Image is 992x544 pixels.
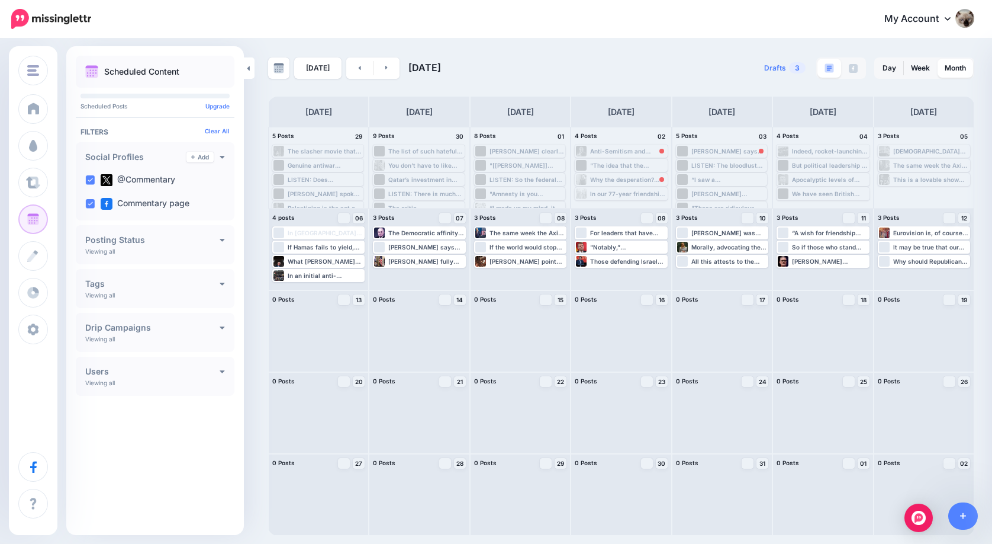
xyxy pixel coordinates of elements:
[904,504,933,532] div: Open Intercom Messenger
[474,459,497,466] span: 0 Posts
[575,214,597,221] span: 3 Posts
[777,459,799,466] span: 0 Posts
[555,131,566,142] h4: 01
[777,132,799,139] span: 4 Posts
[777,296,799,303] span: 0 Posts
[101,198,189,210] label: Commentary page
[85,292,115,299] p: Viewing all
[872,5,974,34] a: My Account
[186,152,214,162] a: Add
[858,131,869,142] h4: 04
[85,248,115,255] p: Viewing all
[958,213,970,223] a: 12
[288,229,363,236] div: In [GEOGRAPHIC_DATA], scapegoating the [DEMOGRAPHIC_DATA] for your country’s problems can get ver...
[590,190,666,197] div: In our 77-year friendship we never had anything resembling a serious argument. Neither in all tha...
[11,9,91,29] img: Missinglettr
[288,204,362,212] div: Palestining is the act of turning homegrown public anger outward and aiming it at [GEOGRAPHIC_DAT...
[388,258,464,265] div: [PERSON_NAME] fully embraced what he called “our” plan. In contrast to much of the war, the ball ...
[85,65,98,78] img: calendar.png
[608,105,635,119] h4: [DATE]
[858,213,869,223] a: 11
[691,244,767,251] div: Morally, advocating the release of the hostages is the only truly easy call in this whole war no ...
[388,204,463,212] div: The critic [PERSON_NAME] recalled being advised by [PERSON_NAME] not to cancel a party the day af...
[759,215,766,221] span: 10
[454,458,466,469] a: 28
[27,65,39,76] img: menu.png
[757,57,813,79] a: Drafts3
[288,258,363,265] div: What [PERSON_NAME] has done with this op-ed is not make a strong accusation of [MEDICAL_DATA] but...
[80,103,230,109] p: Scheduled Posts
[80,127,230,136] h4: Filters
[489,204,564,212] div: “I made up my mind, it would be a particularly good thing for men of the [DEMOGRAPHIC_DATA] race ...
[353,295,365,305] a: 13
[373,296,395,303] span: 0 Posts
[777,214,798,221] span: 3 Posts
[575,459,597,466] span: 0 Posts
[555,376,566,387] a: 22
[961,215,967,221] span: 12
[273,63,284,73] img: calendar-grey-darker.png
[878,132,900,139] span: 3 Posts
[373,377,395,385] span: 0 Posts
[691,258,767,265] div: All this attests to the likelihood that [PERSON_NAME] is offering up a caricatured version of her...
[85,379,115,386] p: Viewing all
[958,295,970,305] a: 19
[85,236,220,244] h4: Posting Status
[676,459,698,466] span: 0 Posts
[205,127,230,135] a: Clear All
[456,297,463,303] span: 14
[691,204,766,212] div: "These are ridiculous demands. The Democrats are the minority party. The only leverage here they ...
[904,59,937,78] a: Week
[590,176,666,183] div: Why the desperation? Why does the fact that [PERSON_NAME] supported Israel and detested anti-Semi...
[958,376,970,387] a: 26
[659,297,665,303] span: 16
[756,295,768,305] a: 17
[85,335,115,343] p: Viewing all
[353,458,365,469] a: 27
[288,162,362,169] div: Genuine antiwar [DEMOGRAPHIC_DATA] tend to start sentences with “As an [DEMOGRAPHIC_DATA]….” [PER...
[474,214,496,221] span: 3 Posts
[388,162,463,169] div: You don’t have to like [PERSON_NAME], but you have to work with him—he’s the [DEMOGRAPHIC_DATA] p...
[355,460,362,466] span: 27
[792,258,868,265] div: [PERSON_NAME] received a far higher share of the [DEMOGRAPHIC_DATA] vote than a Republican would ...
[958,131,970,142] h4: 05
[85,153,186,161] h4: Social Profiles
[789,62,806,73] span: 3
[893,148,969,155] div: [DEMOGRAPHIC_DATA] could (technically) compete. The norm was that they had no real opportunity to...
[406,105,433,119] h4: [DATE]
[373,132,395,139] span: 9 Posts
[759,379,766,385] span: 24
[101,198,112,210] img: facebook-square.png
[353,131,365,142] h4: 29
[388,176,463,183] div: Qatar’s investment in soft power projection is by now world famous. In recent years, Qatar has sp...
[878,214,900,221] span: 3 Posts
[658,379,665,385] span: 23
[489,162,564,169] div: "[[PERSON_NAME]] should not be doing that, and [DEMOGRAPHIC_DATA] should not be doing that, and t...
[861,297,867,303] span: 18
[590,162,666,169] div: "The idea that the government isn't going to work for a while does seem like child's play." Watch...
[792,162,868,169] div: But political leadership is hard. For leaders that have failed to be [PERSON_NAME]—to deal with t...
[557,460,564,466] span: 29
[676,132,698,139] span: 5 Posts
[557,379,564,385] span: 22
[858,376,869,387] a: 25
[756,458,768,469] a: 31
[656,131,668,142] h4: 02
[489,176,564,183] div: LISTEN: So the federal government has “shut down,” which it really hasn’t, actually, and here we ...
[474,296,497,303] span: 0 Posts
[353,213,365,223] a: 06
[454,295,466,305] a: 14
[101,174,175,186] label: @Commentary
[756,131,768,142] h4: 03
[454,376,466,387] a: 21
[961,297,967,303] span: 19
[456,460,463,466] span: 28
[288,190,362,197] div: [PERSON_NAME] spoke at the pro-Nazi Bundist rally held at [GEOGRAPHIC_DATA] on [DATE]. And he wou...
[454,213,466,223] a: 07
[507,105,534,119] h4: [DATE]
[85,280,220,288] h4: Tags
[288,176,362,183] div: LISTEN: Does [PERSON_NAME] help or hurt himself by using the weapons of the presidency as persona...
[555,213,566,223] a: 08
[489,229,565,236] div: The same week the Axios autopen story dropped, the Wall Street Journal published a letter purport...
[272,296,295,303] span: 0 Posts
